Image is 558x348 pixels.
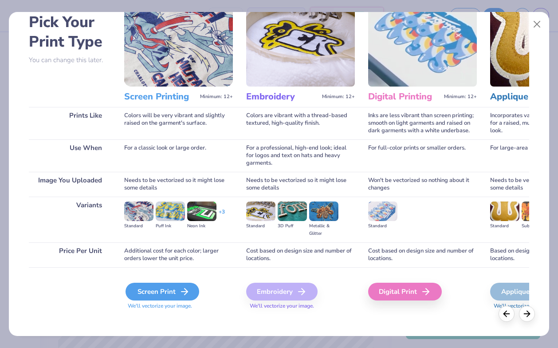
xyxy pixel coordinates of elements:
[29,56,111,64] p: You can change this later.
[246,302,355,310] span: We'll vectorize your image.
[322,94,355,100] span: Minimum: 12+
[522,222,551,230] div: Sublimated
[368,107,477,139] div: Inks are less vibrant than screen printing; smooth on light garments and raised on dark garments ...
[156,202,185,221] img: Puff Ink
[156,222,185,230] div: Puff Ink
[368,139,477,172] div: For full-color prints or smaller orders.
[126,283,199,301] div: Screen Print
[246,107,355,139] div: Colors are vibrant with a thread-based textured, high-quality finish.
[29,12,111,51] h2: Pick Your Print Type
[368,172,477,197] div: Won't be vectorized so nothing about it changes
[490,202,519,221] img: Standard
[368,91,440,103] h3: Digital Printing
[246,222,275,230] div: Standard
[246,283,318,301] div: Embroidery
[522,202,551,221] img: Sublimated
[124,107,233,139] div: Colors will be very vibrant and slightly raised on the garment's surface.
[124,202,153,221] img: Standard
[246,91,318,103] h3: Embroidery
[29,172,111,197] div: Image You Uploaded
[246,202,275,221] img: Standard
[278,222,307,230] div: 3D Puff
[29,139,111,172] div: Use When
[124,139,233,172] div: For a classic look or large order.
[278,202,307,221] img: 3D Puff
[368,283,442,301] div: Digital Print
[29,242,111,267] div: Price Per Unit
[490,222,519,230] div: Standard
[368,222,397,230] div: Standard
[187,222,216,230] div: Neon Ink
[529,16,546,33] button: Close
[187,202,216,221] img: Neon Ink
[124,302,233,310] span: We'll vectorize your image.
[246,172,355,197] div: Needs to be vectorized so it might lose some details
[124,91,196,103] h3: Screen Printing
[29,107,111,139] div: Prints Like
[490,283,555,301] div: Applique
[124,242,233,267] div: Additional cost for each color; larger orders lower the unit price.
[246,139,355,172] div: For a professional, high-end look; ideal for logos and text on hats and heavy garments.
[124,172,233,197] div: Needs to be vectorized so it might lose some details
[309,202,338,221] img: Metallic & Glitter
[200,94,233,100] span: Minimum: 12+
[368,242,477,267] div: Cost based on design size and number of locations.
[219,208,225,223] div: + 3
[368,202,397,221] img: Standard
[444,94,477,100] span: Minimum: 12+
[29,197,111,242] div: Variants
[309,222,338,237] div: Metallic & Glitter
[246,242,355,267] div: Cost based on design size and number of locations.
[124,222,153,230] div: Standard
